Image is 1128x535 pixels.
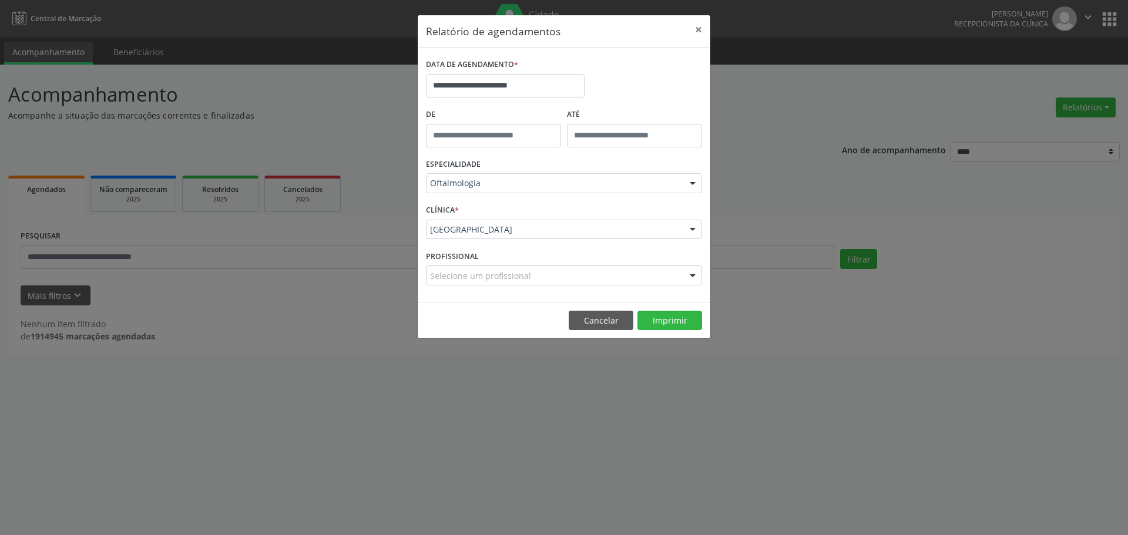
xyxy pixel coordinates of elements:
label: De [426,106,561,124]
label: CLÍNICA [426,201,459,220]
label: ESPECIALIDADE [426,156,481,174]
button: Imprimir [637,311,702,331]
span: Oftalmologia [430,177,678,189]
button: Close [687,15,710,44]
h5: Relatório de agendamentos [426,23,560,39]
span: [GEOGRAPHIC_DATA] [430,224,678,235]
label: DATA DE AGENDAMENTO [426,56,518,74]
span: Selecione um profissional [430,270,531,282]
button: Cancelar [569,311,633,331]
label: ATÉ [567,106,702,124]
label: PROFISSIONAL [426,247,479,265]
